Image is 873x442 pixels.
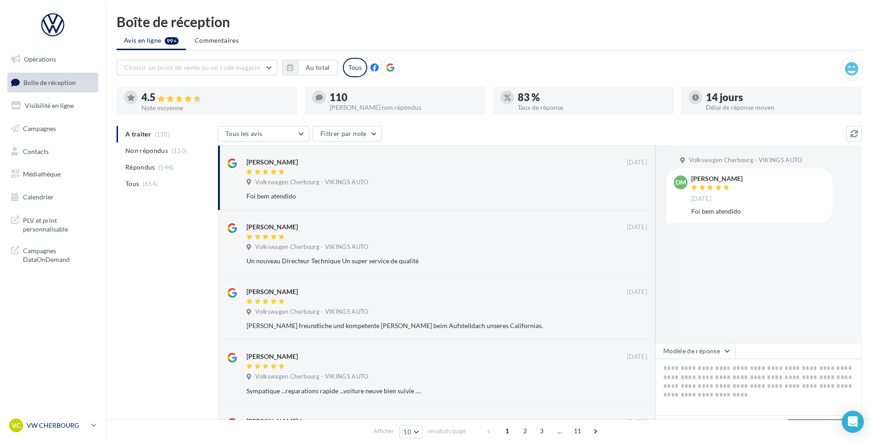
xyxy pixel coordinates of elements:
[117,15,862,28] div: Boîte de réception
[706,92,855,102] div: 14 jours
[7,417,98,434] a: VC VW CHERBOURG
[143,180,158,187] span: (654)
[255,373,368,381] span: Volkswagen Cherbourg - VIKINGS AUTO
[570,424,585,438] span: 11
[552,424,567,438] span: ...
[627,223,647,232] span: [DATE]
[23,214,95,234] span: PLV et print personnalisable
[246,386,588,396] div: Sympatique ...reparations rapide ...voiture neuve bien suivie ....
[141,92,290,103] div: 4.5
[23,170,61,178] span: Médiathèque
[6,187,100,207] a: Calendrier
[330,104,478,111] div: [PERSON_NAME] non répondus
[518,104,666,111] div: Taux de réponse
[842,411,864,433] div: Open Intercom Messenger
[246,222,298,232] div: [PERSON_NAME]
[282,60,338,75] button: Au total
[343,58,367,77] div: Tous
[6,119,100,138] a: Campagnes
[125,163,155,172] span: Répondus
[23,244,95,264] span: Campagnes DataOnDemand
[330,92,478,102] div: 110
[706,104,855,111] div: Délai de réponse moyen
[6,241,100,268] a: Campagnes DataOnDemand
[298,60,338,75] button: Au total
[689,156,802,164] span: Volkswagen Cherbourg - VIKINGS AUTO
[313,126,382,142] button: Filtrer par note
[12,421,21,430] span: VC
[246,321,588,330] div: [PERSON_NAME] freundliche und kompetente [PERSON_NAME] beim Aufstelldach unseres Californias.
[246,158,298,167] div: [PERSON_NAME]
[125,179,139,188] span: Tous
[246,256,588,266] div: Un nouveau Directeur Technique Un super service de qualité
[23,193,54,201] span: Calendrier
[125,146,168,155] span: Non répondus
[158,164,174,171] span: (544)
[172,147,187,154] span: (110)
[676,178,686,187] span: DM
[6,142,100,161] a: Contacts
[518,92,666,102] div: 83 %
[403,428,411,436] span: 10
[691,195,711,203] span: [DATE]
[24,55,56,63] span: Opérations
[23,125,56,132] span: Campagnes
[6,73,100,92] a: Boîte de réception
[255,243,368,251] span: Volkswagen Cherbourg - VIKINGS AUTO
[195,36,239,44] span: Commentaires
[225,130,263,137] span: Tous les avis
[255,308,368,316] span: Volkswagen Cherbourg - VIKINGS AUTO
[117,60,277,75] button: Choisir un point de vente ou un code magasin
[691,176,743,182] div: [PERSON_NAME]
[655,343,735,359] button: Modèle de réponse
[534,424,549,438] span: 3
[141,105,290,111] div: Note moyenne
[25,102,74,109] span: Visibilité en ligne
[399,425,423,438] button: 10
[627,353,647,361] span: [DATE]
[246,417,314,426] div: [PERSON_NAME]-horn
[6,210,100,238] a: PLV et print personnalisable
[246,192,588,201] div: Foi bem atendido
[518,424,532,438] span: 2
[23,78,76,86] span: Boîte de réception
[6,50,100,69] a: Opérations
[428,427,466,436] span: résultats/page
[246,352,298,361] div: [PERSON_NAME]
[27,421,88,430] p: VW CHERBOURG
[500,424,515,438] span: 1
[6,96,100,115] a: Visibilité en ligne
[627,159,647,167] span: [DATE]
[124,63,260,71] span: Choisir un point de vente ou un code magasin
[218,126,309,142] button: Tous les avis
[255,178,368,187] span: Volkswagen Cherbourg - VIKINGS AUTO
[246,287,298,296] div: [PERSON_NAME]
[627,418,647,426] span: [DATE]
[23,147,49,155] span: Contacts
[627,288,647,296] span: [DATE]
[6,164,100,184] a: Médiathèque
[691,207,825,216] div: Foi bem atendido
[374,427,394,436] span: Afficher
